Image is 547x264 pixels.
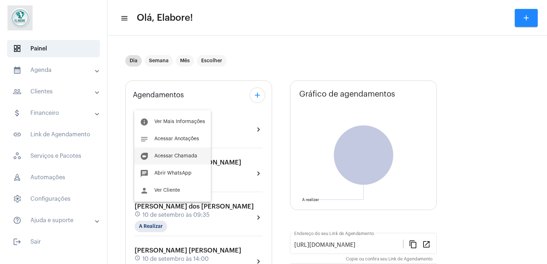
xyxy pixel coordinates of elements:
mat-icon: person [140,186,149,195]
mat-icon: chat [140,169,149,178]
mat-icon: duo [140,152,149,161]
mat-icon: notes [140,135,149,143]
span: Abrir WhatsApp [154,171,192,176]
span: Acessar Chamada [154,153,197,158]
span: Acessar Anotações [154,136,199,141]
span: Ver Mais Informações [154,119,205,124]
mat-icon: info [140,118,149,126]
span: Ver Cliente [154,188,180,193]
